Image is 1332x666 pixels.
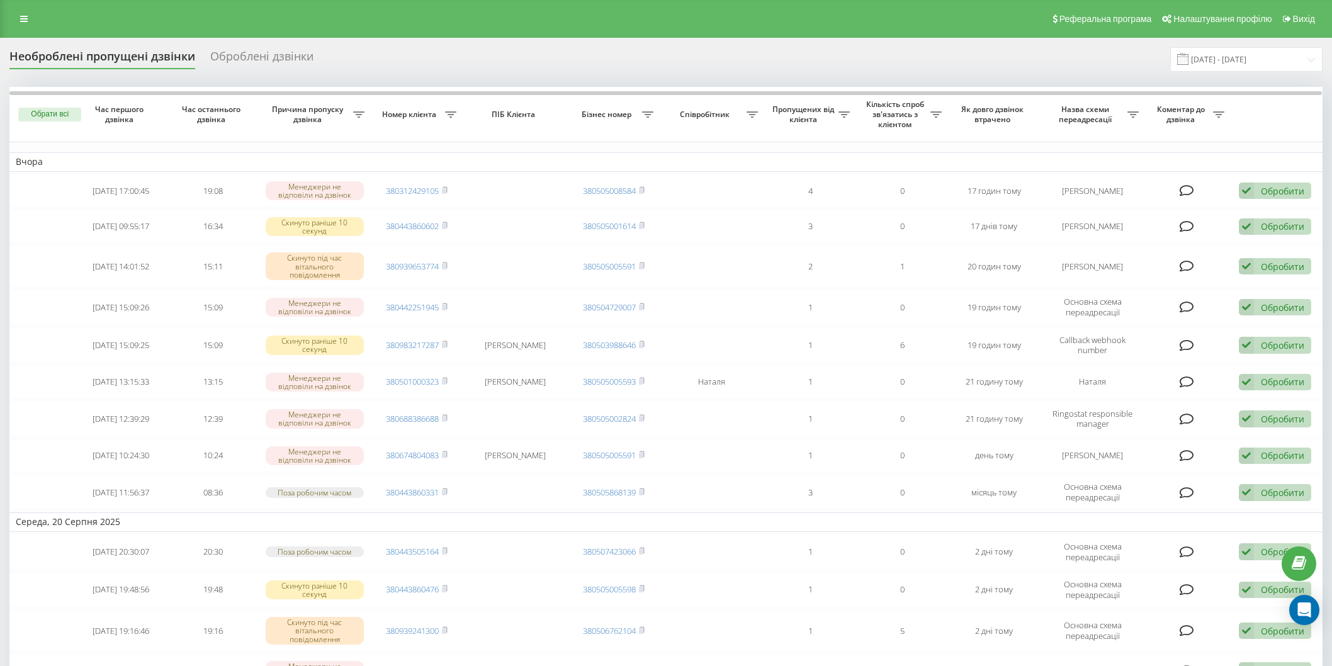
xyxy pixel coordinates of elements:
td: 0 [856,534,948,570]
td: 1 [764,610,856,652]
a: 380442251945 [386,302,439,313]
td: [PERSON_NAME] [463,439,568,472]
td: 19 годин тому [948,290,1040,325]
td: [PERSON_NAME] [1040,439,1145,472]
td: [DATE] 15:09:25 [75,327,167,363]
a: 380443860331 [386,487,439,498]
div: Обробити [1261,546,1304,558]
div: Менеджери не відповіли на дзвінок [266,446,364,465]
div: Скинуто під час вітального повідомлення [266,617,364,645]
div: Скинуто під час вітального повідомлення [266,252,364,280]
td: Основна схема переадресації [1040,534,1145,570]
td: 0 [856,290,948,325]
td: 0 [856,366,948,399]
a: 380688386688 [386,413,439,424]
td: 3 [764,210,856,243]
div: Поза робочим часом [266,546,364,557]
div: Обробити [1261,487,1304,499]
span: ПІБ Клієнта [473,110,556,120]
td: день тому [948,439,1040,472]
a: 380505005598 [583,584,636,595]
td: Наталя [660,366,765,399]
td: 19 годин тому [948,327,1040,363]
div: Менеджери не відповіли на дзвінок [266,298,364,317]
td: 21 годину тому [948,366,1040,399]
div: Менеджери не відповіли на дзвінок [266,181,364,200]
span: Налаштування профілю [1173,14,1272,24]
td: 1 [764,572,856,607]
td: 2 [764,246,856,287]
td: Основна схема переадресації [1040,610,1145,652]
a: 380505001614 [583,220,636,232]
a: 380983217287 [386,339,439,351]
div: Обробити [1261,302,1304,313]
span: Пропущених від клієнта [770,104,838,124]
div: Поза робочим часом [266,487,364,498]
td: 0 [856,210,948,243]
div: Обробити [1261,376,1304,388]
a: 380505005591 [583,261,636,272]
div: Обробити [1261,584,1304,595]
td: [DATE] 13:15:33 [75,366,167,399]
td: 19:08 [167,174,259,208]
a: 380505005591 [583,449,636,461]
td: [DATE] 17:00:45 [75,174,167,208]
td: [PERSON_NAME] [1040,210,1145,243]
button: Обрати всі [18,108,81,121]
span: Коментар до дзвінка [1151,104,1213,124]
div: Обробити [1261,220,1304,232]
div: Обробити [1261,413,1304,425]
div: Open Intercom Messenger [1289,595,1319,625]
td: 3 [764,475,856,510]
td: 5 [856,610,948,652]
td: Основна схема переадресації [1040,475,1145,510]
td: 1 [764,401,856,436]
td: Вчора [9,152,1323,171]
td: [DATE] 14:01:52 [75,246,167,287]
div: Менеджери не відповіли на дзвінок [266,373,364,392]
td: [PERSON_NAME] [463,327,568,363]
span: Бізнес номер [574,110,642,120]
span: Час першого дзвінка [86,104,157,124]
a: 380939241300 [386,625,439,636]
td: [DATE] 09:55:17 [75,210,167,243]
td: 20 годин тому [948,246,1040,287]
td: 19:48 [167,572,259,607]
td: 1 [764,534,856,570]
td: Наталя [1040,366,1145,399]
span: Як довго дзвінок втрачено [959,104,1030,124]
td: [DATE] 19:16:46 [75,610,167,652]
div: Необроблені пропущені дзвінки [9,50,195,69]
td: 0 [856,475,948,510]
td: [DATE] 12:39:29 [75,401,167,436]
a: 380505002824 [583,413,636,424]
td: 19:16 [167,610,259,652]
td: 0 [856,572,948,607]
div: Менеджери не відповіли на дзвінок [266,409,364,428]
td: 15:11 [167,246,259,287]
a: 380504729007 [583,302,636,313]
td: 2 дні тому [948,610,1040,652]
td: [DATE] 20:30:07 [75,534,167,570]
div: Скинуто раніше 10 секунд [266,580,364,599]
td: 1 [764,439,856,472]
span: Причина пропуску дзвінка [265,104,353,124]
a: 380312429105 [386,185,439,196]
td: Ringostat responsible manager [1040,401,1145,436]
a: 380506762104 [583,625,636,636]
a: 380505868139 [583,487,636,498]
a: 380503988646 [583,339,636,351]
td: Середа, 20 Серпня 2025 [9,512,1323,531]
td: 17 днів тому [948,210,1040,243]
div: Обробити [1261,185,1304,197]
div: Обробити [1261,261,1304,273]
a: 380443505164 [386,546,439,557]
td: 12:39 [167,401,259,436]
td: 08:36 [167,475,259,510]
div: Обробити [1261,449,1304,461]
div: Обробити [1261,339,1304,351]
td: [PERSON_NAME] [1040,246,1145,287]
div: Скинуто раніше 10 секунд [266,336,364,354]
td: 17 годин тому [948,174,1040,208]
span: Номер клієнта [377,110,445,120]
